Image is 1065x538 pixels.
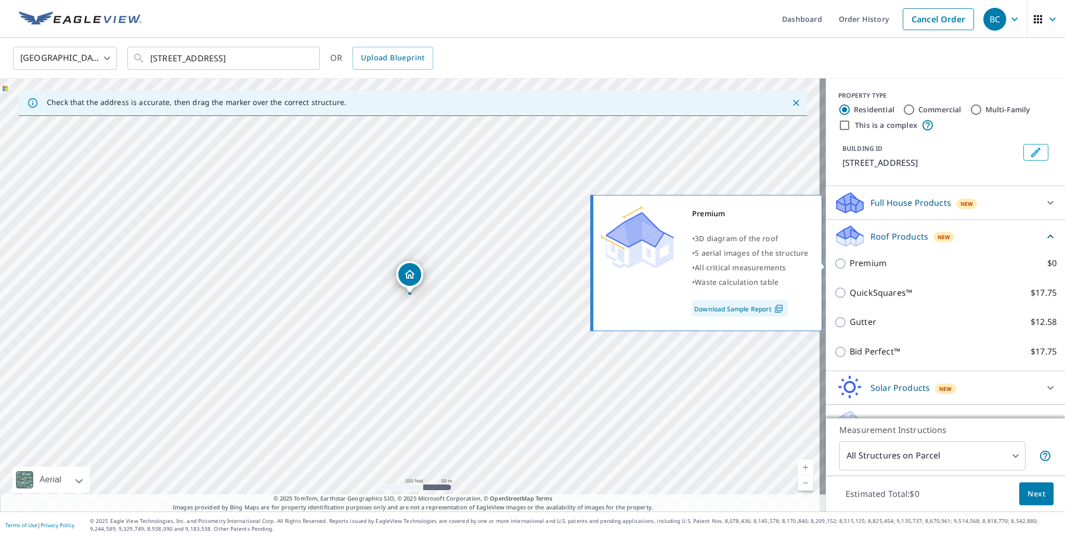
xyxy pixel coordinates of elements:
[1039,450,1051,462] span: Your report will include each building or structure inside the parcel boundary. In some cases, du...
[90,517,1060,533] p: © 2025 Eagle View Technologies, Inc. and Pictometry International Corp. All Rights Reserved. Repo...
[695,233,778,243] span: 3D diagram of the roof
[490,494,534,502] a: OpenStreetMap
[1031,345,1057,358] p: $17.75
[871,382,930,394] p: Solar Products
[839,441,1025,470] div: All Structures on Parcel
[396,261,423,293] div: Dropped pin, building 1, Residential property, 306 Cherry St Castle Rock, CO 80104
[1031,316,1057,329] p: $12.58
[850,257,887,270] p: Premium
[692,260,809,275] div: •
[983,8,1006,31] div: BC
[834,409,1057,434] div: Walls ProductsNew
[850,286,912,299] p: QuickSquares™
[1023,144,1048,161] button: Edit building 1
[41,521,74,529] a: Privacy Policy
[918,104,962,115] label: Commercial
[839,424,1051,436] p: Measurement Instructions
[1031,286,1057,299] p: $17.75
[695,277,778,287] span: Waste calculation table
[772,304,786,313] img: Pdf Icon
[834,224,1057,248] div: Roof ProductsNew
[938,233,951,241] span: New
[150,44,298,73] input: Search by address or latitude-longitude
[985,104,1031,115] label: Multi-Family
[695,248,808,258] span: 5 aerial images of the structure
[47,98,346,107] p: Check that the address is accurate, then drag the marker over the correct structure.
[834,375,1057,400] div: Solar ProductsNew
[842,156,1019,169] p: [STREET_ADDRESS]
[838,91,1053,100] div: PROPERTY TYPE
[274,494,553,503] span: © 2025 TomTom, Earthstar Geographics SIO, © 2025 Microsoft Corporation, ©
[850,345,900,358] p: Bid Perfect™
[12,467,90,493] div: Aerial
[692,206,809,221] div: Premium
[330,47,433,70] div: OR
[36,467,64,493] div: Aerial
[692,231,809,246] div: •
[834,190,1057,215] div: Full House ProductsNew
[798,460,813,475] a: Current Level 17, Zoom In
[798,475,813,491] a: Current Level 17, Zoom Out
[19,11,141,27] img: EV Logo
[692,275,809,290] div: •
[601,206,674,269] img: Premium
[695,263,786,272] span: All critical measurements
[939,385,952,393] span: New
[353,47,433,70] a: Upload Blueprint
[1047,257,1057,270] p: $0
[850,316,876,329] p: Gutter
[13,44,117,73] div: [GEOGRAPHIC_DATA]
[5,521,37,529] a: Terms of Use
[837,482,928,505] p: Estimated Total: $0
[536,494,553,502] a: Terms
[1019,482,1054,506] button: Next
[692,300,788,317] a: Download Sample Report
[5,522,74,528] p: |
[789,96,803,110] button: Close
[871,415,930,428] p: Walls Products
[871,196,951,209] p: Full House Products
[903,8,974,30] a: Cancel Order
[854,104,894,115] label: Residential
[842,144,882,153] p: BUILDING ID
[361,51,424,64] span: Upload Blueprint
[855,120,917,130] label: This is a complex
[692,246,809,260] div: •
[871,230,928,243] p: Roof Products
[960,200,973,208] span: New
[1028,488,1045,501] span: Next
